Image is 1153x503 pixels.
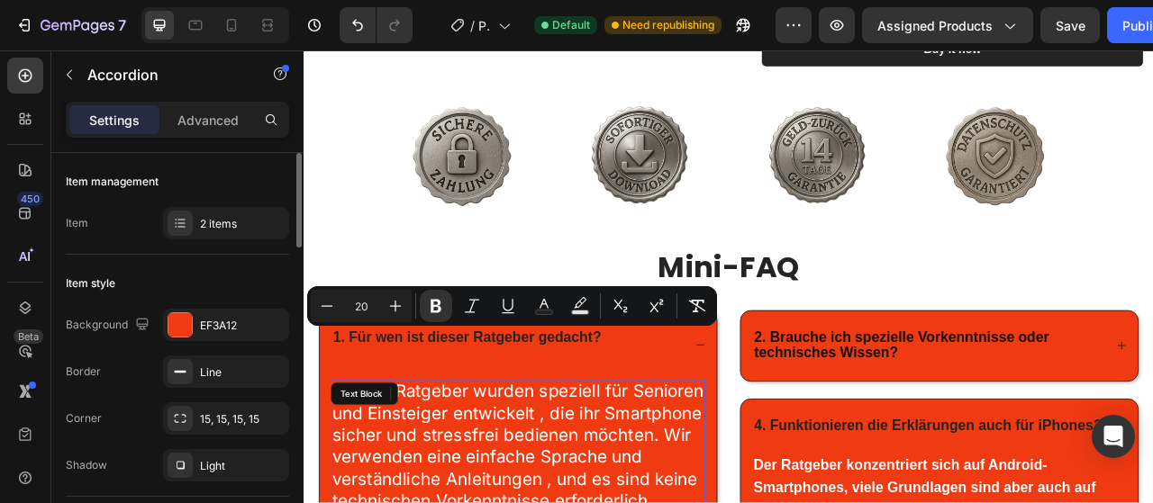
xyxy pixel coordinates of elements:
[573,468,1015,488] strong: 4. Funktionieren die Erklärungen auch für iPhones?
[132,66,271,205] img: Alt Image
[17,192,43,206] div: 450
[200,216,285,232] div: 2 items
[877,16,993,35] span: Assigned Products
[358,66,497,205] img: Alt Image
[862,7,1033,43] button: Assigned Products
[200,318,285,334] div: EF3A12
[1040,7,1100,43] button: Save
[810,66,949,205] img: Alt Image
[584,66,723,205] img: Alt Image
[89,111,140,130] p: Settings
[34,354,381,399] div: Rich Text Editor. Editing area: main
[177,111,239,130] p: Advanced
[570,466,1018,492] div: Rich Text Editor. Editing area: main
[340,7,413,43] div: Undo/Redo
[66,275,115,292] div: Item style
[66,215,88,231] div: Item
[570,354,1020,400] div: Rich Text Editor. Editing area: main
[470,16,475,35] span: /
[552,17,590,33] span: Default
[66,313,153,337] div: Background
[66,174,159,190] div: Item management
[200,458,285,474] div: Light
[573,355,948,396] strong: 2. Brauche ich spezielle Vorkenntnisse oder technisches Wissen?
[304,50,1153,503] iframe: Design area
[200,364,285,381] div: Line
[478,16,491,35] span: Product Page - Doppelte Wissenspower
[622,17,714,33] span: Need republishing
[42,429,104,445] div: Text Block
[1092,415,1135,458] div: Open Intercom Messenger
[1056,18,1085,33] span: Save
[200,411,285,427] div: 15, 15, 15, 15
[307,286,717,326] div: Editor contextual toolbar
[66,457,107,473] div: Shadow
[37,355,378,375] strong: 1. Für wen ist dieser Ratgeber gedacht?
[7,7,134,43] button: 7
[14,329,43,344] div: Beta
[18,250,1063,301] h2: Mini-FAQ
[66,364,101,380] div: Border
[87,64,241,85] p: Accordion
[66,410,102,427] div: Corner
[118,14,126,36] p: 7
